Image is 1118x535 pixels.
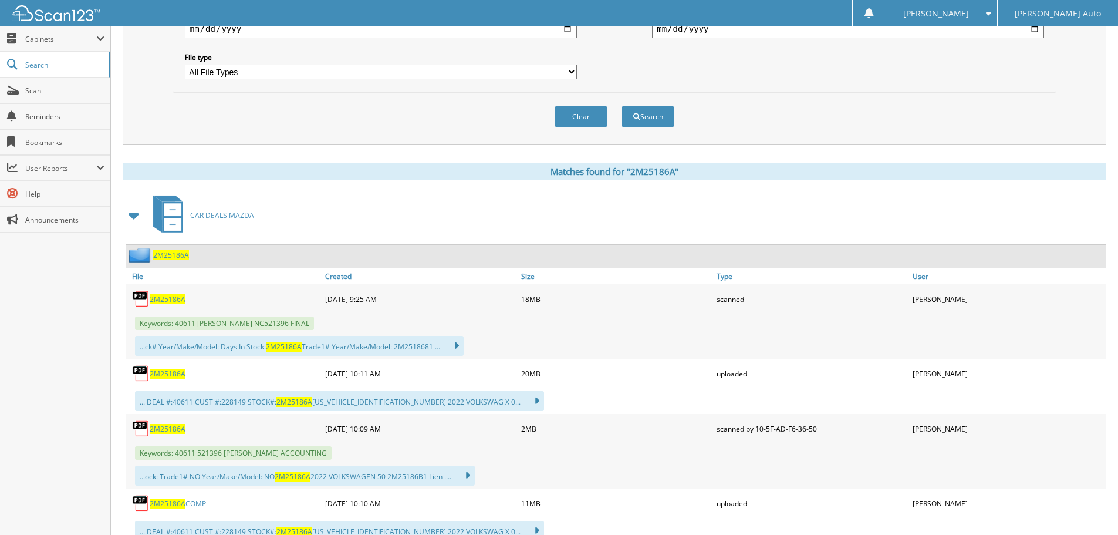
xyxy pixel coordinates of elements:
span: User Reports [25,163,96,173]
input: end [652,19,1044,38]
img: PDF.png [132,365,150,382]
a: Created [322,268,518,284]
a: File [126,268,322,284]
span: Scan [25,86,104,96]
div: [DATE] 10:11 AM [322,362,518,385]
span: [PERSON_NAME] Auto [1015,10,1101,17]
span: 2M25186A [266,342,302,352]
span: 2M25186A [276,397,312,407]
span: Help [25,189,104,199]
a: Size [518,268,714,284]
img: scan123-logo-white.svg [12,5,100,21]
div: ...ck# Year/Make/Model: Days In Stock: Trade1# Year/Make/Model: 2M2518681 ... [135,336,464,356]
span: Search [25,60,103,70]
a: CAR DEALS MAZDA [146,192,254,238]
a: Type [714,268,910,284]
span: 2M25186A [275,472,310,482]
span: Keywords: 40611 521396 [PERSON_NAME] ACCOUNTING [135,446,332,460]
span: CAR DEALS MAZDA [190,210,254,220]
div: Matches found for "2M25186A" [123,163,1106,180]
a: 2M25186A [150,369,185,379]
div: ...ock: Trade1# NO Year/Make/Model: NO 2022 VOLKSWAGEN 50 2M25186B1 Lien .... [135,466,475,486]
a: User [910,268,1106,284]
a: 2M25186A [150,294,185,304]
span: Reminders [25,112,104,122]
span: Keywords: 40611 [PERSON_NAME] NC521396 FINAL [135,317,314,330]
img: PDF.png [132,494,150,512]
div: [PERSON_NAME] [910,417,1106,440]
div: uploaded [714,492,910,515]
a: 2M25186ACOMP [150,499,206,509]
img: folder2.png [129,248,153,263]
button: Search [622,106,674,127]
a: 2M25186A [153,250,189,260]
iframe: Chat Widget [1059,479,1118,535]
div: [DATE] 10:09 AM [322,417,518,440]
div: 18MB [518,287,714,311]
div: scanned by 10-5F-AD-F6-36-50 [714,417,910,440]
input: start [185,19,577,38]
img: PDF.png [132,420,150,438]
div: scanned [714,287,910,311]
img: PDF.png [132,290,150,308]
span: Cabinets [25,34,96,44]
div: [DATE] 10:10 AM [322,492,518,515]
div: [PERSON_NAME] [910,287,1106,311]
a: 2M25186A [150,424,185,434]
div: 2MB [518,417,714,440]
span: Announcements [25,215,104,225]
div: [PERSON_NAME] [910,492,1106,515]
div: 20MB [518,362,714,385]
div: 11MB [518,492,714,515]
div: [PERSON_NAME] [910,362,1106,385]
div: ... DEAL #:40611 CUST #:228149 STOCK#: [US_VEHICLE_IDENTIFICATION_NUMBER] 2022 VOLKSWAG X 0... [135,391,544,411]
div: uploaded [714,362,910,385]
div: [DATE] 9:25 AM [322,287,518,311]
label: File type [185,52,577,62]
span: 2M25186A [150,499,185,509]
button: Clear [555,106,607,127]
span: Bookmarks [25,137,104,147]
span: [PERSON_NAME] [903,10,969,17]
